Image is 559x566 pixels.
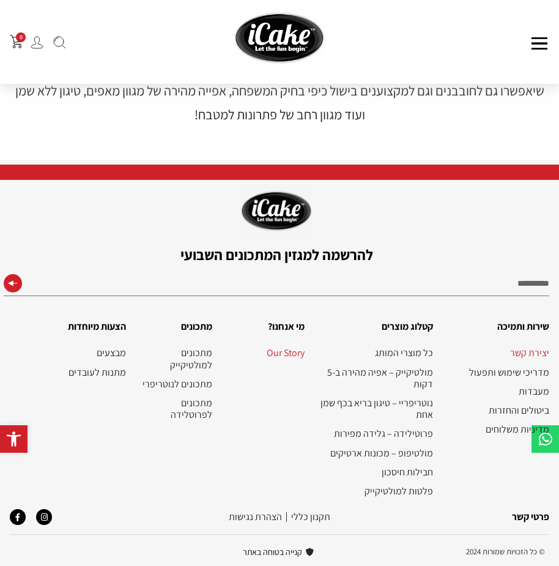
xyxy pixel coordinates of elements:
span: קנייה בטוחה באתר [243,544,305,560]
nav: תפריט [317,347,433,497]
a: מדיניות משלוחים [445,423,549,435]
nav: תפריט [224,347,305,359]
a: פרטי קשר [512,510,549,523]
nav: תפריט [40,347,126,378]
a: מתנות לעובדים [40,367,126,378]
a: יצירת קשר [445,347,549,359]
a: מבצעים [40,347,126,359]
a: ביטולים והחזרות [445,404,549,416]
a: כל מוצרי המותג [317,347,433,359]
p: אנו כאן כדי לתת לכל אחת ואחד כלים לבישול, הגשמת היצירתיות [PERSON_NAME], גילוי מתכונים חדשים וכלי... [6,55,553,127]
a: פלטות למולטיקייק [317,485,433,497]
img: shopping-cart.png [10,35,23,48]
a: תקנון‭ ‬כללי [291,510,330,523]
nav: תפריט [138,347,212,420]
h2: קטלוג מוצרים [317,319,433,335]
a: מתכונים לנוטריפרי [138,378,212,390]
span: 0 [16,32,26,42]
a: הצהרת נגישות [229,510,282,523]
a: מתכונים למולטיקייק [138,347,212,370]
a: מולטיקייק – אפיה מהירה ב-5 דקות [317,367,433,390]
h2: להרשמה למגזין המתכונים השבועי [4,247,549,262]
a: מעבדות [445,385,549,397]
nav: תפריט [445,347,549,435]
a: נוטריפריי – טיגון בריא בכף שמן אחת [317,397,433,420]
h2: מי אנחנו? [224,319,305,335]
button: פתח עגלת קניות צדדית [10,35,23,48]
a: מולטיפופ – מכונות ארטיקים [317,447,433,459]
a: מתכונים לפרוטלידה [138,397,212,420]
a: פרוטילידה – גלידה מפירות [317,428,433,439]
h2: מתכונים [138,319,212,335]
a: Our Story [224,347,305,359]
h2: שירות ותמיכה [445,319,549,335]
h2: הצעות מיוחדות [40,319,126,335]
h2: © כל הזכויות שמורות 2024 [382,547,545,557]
a: מדריכי שימוש ותפעול [445,367,549,378]
a: חבילות חיסכון [317,466,433,478]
